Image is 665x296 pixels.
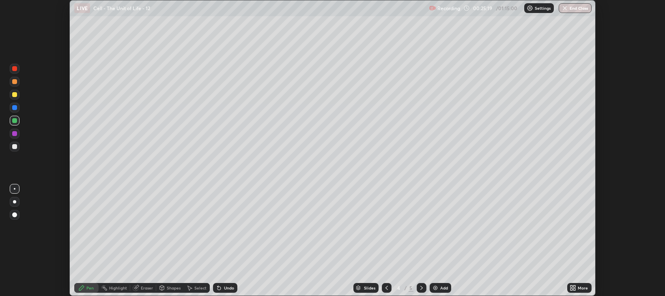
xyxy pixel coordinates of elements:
div: Select [194,286,207,290]
div: 4 [395,285,403,290]
img: class-settings-icons [527,5,533,11]
button: End Class [559,3,592,13]
div: Eraser [141,286,153,290]
p: Cell - The Unit of Life - 12 [93,5,150,11]
div: Shapes [167,286,181,290]
img: add-slide-button [432,285,439,291]
p: LIVE [77,5,88,11]
p: Settings [535,6,551,10]
p: Recording [437,5,460,11]
div: More [578,286,588,290]
img: end-class-cross [562,5,568,11]
div: / [405,285,407,290]
div: Slides [364,286,375,290]
div: Highlight [109,286,127,290]
div: 5 [409,284,413,292]
div: Add [440,286,448,290]
img: recording.375f2c34.svg [429,5,436,11]
div: Pen [86,286,94,290]
div: Undo [224,286,234,290]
